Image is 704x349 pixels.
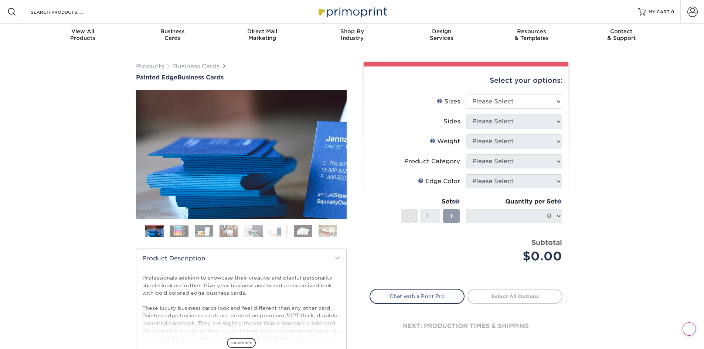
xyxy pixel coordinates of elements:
[408,211,411,222] span: -
[397,28,487,35] span: Design
[136,74,177,81] span: Painted Edge
[404,157,460,166] div: Product Category
[397,24,487,47] a: DesignServices
[649,9,670,15] span: MY CART
[217,28,307,35] span: Direct Mail
[195,225,213,237] img: Business Cards 03
[370,66,562,95] div: Select your options:
[173,63,220,70] a: Business Cards
[315,4,389,20] img: Primoprint
[136,74,347,81] a: Painted EdgeBusiness Cards
[467,289,562,304] a: Select All Options
[38,28,128,35] span: View All
[244,225,263,237] img: Business Cards 05
[30,7,102,16] input: SEARCH PRODUCTS.....
[437,97,460,106] div: Sizes
[487,24,577,47] a: Resources& Templates
[269,225,288,237] img: Business Cards 06
[227,338,256,348] span: show more
[145,222,164,241] img: Business Cards 01
[127,28,217,35] span: Business
[370,289,465,304] a: Chat with a Print Pro
[38,28,128,41] div: Products
[307,24,397,47] a: Shop ByIndustry
[220,225,238,237] img: Business Cards 04
[487,28,577,41] div: & Templates
[466,197,562,206] div: Quantity per Set
[577,28,666,41] div: & Support
[170,225,188,237] img: Business Cards 02
[487,28,577,35] span: Resources
[319,225,337,237] img: Business Cards 08
[294,225,312,237] img: Business Cards 07
[136,249,346,268] h2: Product Description
[430,137,460,146] div: Weight
[671,9,674,14] span: 0
[136,63,164,70] a: Products
[217,24,307,47] a: Direct MailMarketing
[577,24,666,47] a: Contact& Support
[136,49,347,260] img: Painted Edge 01
[443,117,460,126] div: Sides
[307,28,397,35] span: Shop By
[307,28,397,41] div: Industry
[397,28,487,41] div: Services
[127,24,217,47] a: BusinessCards
[217,28,307,41] div: Marketing
[127,28,217,41] div: Cards
[577,28,666,35] span: Contact
[401,197,460,206] div: Sets
[418,177,460,186] div: Edge Color
[449,211,454,222] span: +
[370,304,562,348] div: next: production times & shipping
[472,247,562,265] div: $0.00
[38,24,128,47] a: View AllProducts
[136,74,347,81] h1: Business Cards
[531,238,562,246] strong: Subtotal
